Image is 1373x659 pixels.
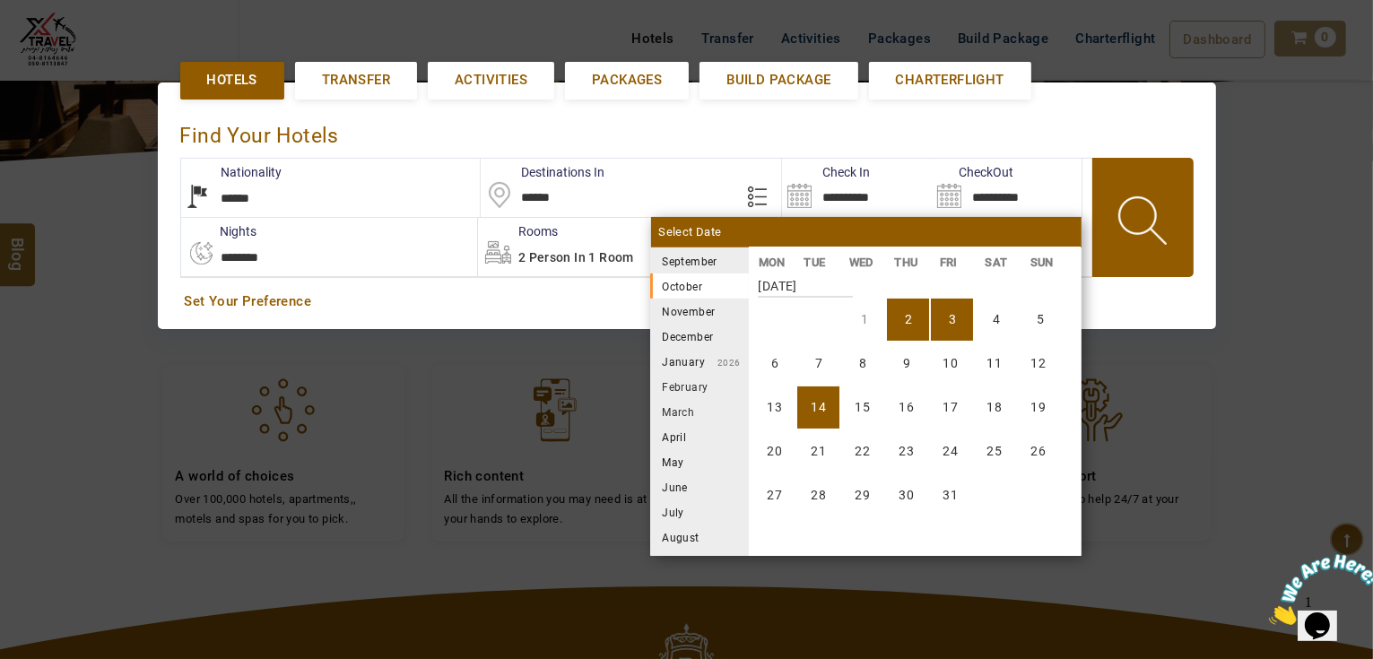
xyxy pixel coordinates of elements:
li: Saturday, 25 October 2025 [973,430,1015,473]
small: 2025 [717,257,843,267]
li: Wednesday, 22 October 2025 [841,430,883,473]
a: Hotels [180,62,284,99]
a: Activities [428,62,554,99]
li: Wednesday, 29 October 2025 [841,474,883,516]
input: Search [932,159,1082,217]
li: Friday, 10 October 2025 [929,343,971,385]
li: MON [749,253,795,272]
li: August [650,525,749,550]
li: November [650,299,749,324]
li: Sunday, 19 October 2025 [1017,386,1059,429]
li: July [650,499,749,525]
li: Wednesday, 8 October 2025 [841,343,883,385]
li: Thursday, 23 October 2025 [885,430,927,473]
li: Thursday, 30 October 2025 [885,474,927,516]
li: THU [885,253,931,272]
li: Thursday, 2 October 2025 [887,299,929,341]
li: June [650,474,749,499]
li: March [650,399,749,424]
a: Build Package [700,62,857,99]
li: Monday, 13 October 2025 [753,386,795,429]
a: Packages [565,62,689,99]
li: Thursday, 16 October 2025 [885,386,927,429]
li: FRI [930,253,976,272]
li: Tuesday, 14 October 2025 [797,386,839,429]
li: Tuesday, 21 October 2025 [797,430,839,473]
li: Sunday, 5 October 2025 [1019,299,1061,341]
strong: [DATE] [758,265,853,298]
a: Transfer [295,62,417,99]
li: Monday, 6 October 2025 [753,343,795,385]
li: Sunday, 26 October 2025 [1017,430,1059,473]
li: Friday, 24 October 2025 [929,430,971,473]
li: Tuesday, 7 October 2025 [797,343,839,385]
label: Destinations In [481,163,604,181]
span: Build Package [726,71,830,90]
li: Friday, 3 October 2025 [931,299,973,341]
li: Monday, 20 October 2025 [753,430,795,473]
li: April [650,424,749,449]
li: TUE [795,253,840,272]
li: December [650,324,749,349]
li: SAT [976,253,1021,272]
li: Thursday, 9 October 2025 [885,343,927,385]
label: Rooms [478,222,558,240]
label: CheckOut [932,163,1013,181]
input: Search [782,159,932,217]
li: Friday, 31 October 2025 [929,474,971,516]
li: Sunday, 12 October 2025 [1017,343,1059,385]
iframe: chat widget [1262,547,1373,632]
label: Nationality [181,163,282,181]
div: Select Date [651,217,1082,247]
span: Packages [592,71,662,90]
li: Friday, 17 October 2025 [929,386,971,429]
label: Check In [782,163,870,181]
div: Find Your Hotels [180,105,1194,158]
span: Transfer [322,71,390,90]
a: Charterflight [869,62,1031,99]
span: Hotels [207,71,257,90]
li: October [650,273,749,299]
span: Charterflight [896,71,1004,90]
li: Monday, 27 October 2025 [753,474,795,516]
li: Wednesday, 15 October 2025 [841,386,883,429]
li: January [650,349,749,374]
label: nights [180,222,257,240]
span: Activities [455,71,527,90]
li: SUN [1021,253,1066,272]
li: May [650,449,749,474]
li: February [650,374,749,399]
img: Chat attention grabber [7,7,118,78]
small: 2026 [705,358,741,368]
li: Saturday, 18 October 2025 [973,386,1015,429]
span: 1 [7,7,14,22]
li: Tuesday, 28 October 2025 [797,474,839,516]
span: 2 Person in 1 Room [518,250,634,264]
li: Saturday, 4 October 2025 [975,299,1017,341]
li: September [650,248,749,273]
li: Saturday, 11 October 2025 [973,343,1015,385]
li: WED [839,253,885,272]
a: Set Your Preference [185,292,1189,311]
